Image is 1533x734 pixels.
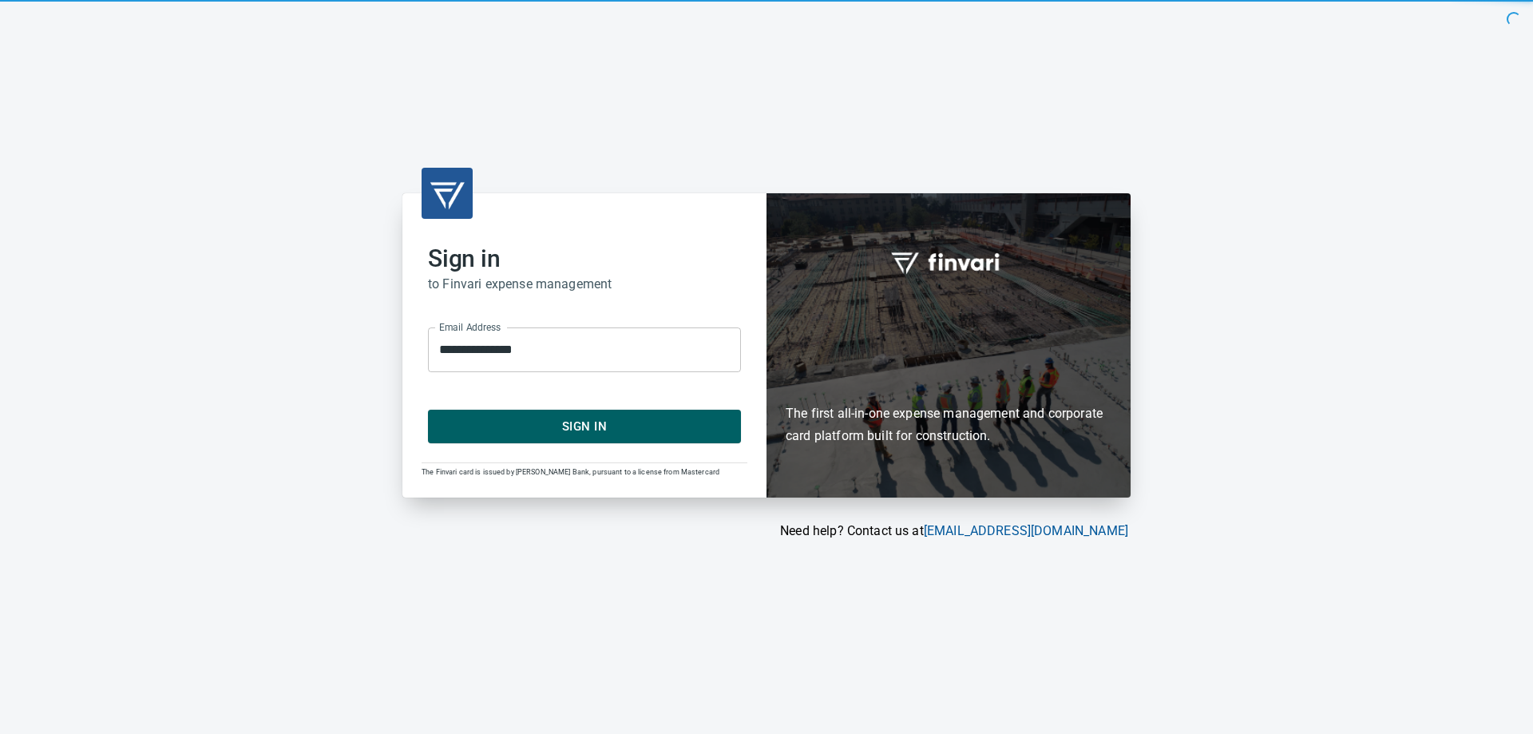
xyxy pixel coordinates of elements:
img: fullword_logo_white.png [889,244,1008,280]
span: Sign In [446,416,723,437]
h6: to Finvari expense management [428,273,741,296]
h2: Sign in [428,244,741,273]
p: Need help? Contact us at [402,522,1128,541]
img: transparent_logo.png [428,174,466,212]
span: The Finvari card is issued by [PERSON_NAME] Bank, pursuant to a license from Mastercard [422,468,719,476]
a: [EMAIL_ADDRESS][DOMAIN_NAME] [924,523,1128,538]
div: Finvari [766,193,1131,498]
button: Sign In [428,410,741,443]
h6: The first all-in-one expense management and corporate card platform built for construction. [786,311,1111,448]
